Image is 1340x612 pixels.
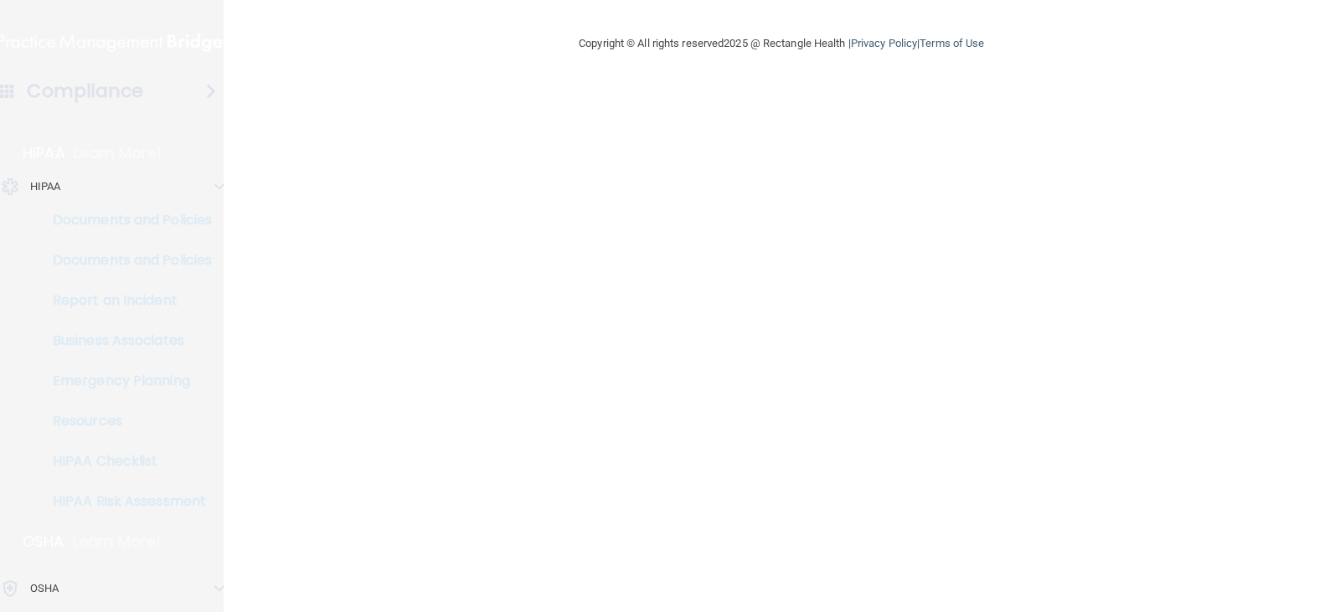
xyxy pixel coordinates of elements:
[11,212,240,229] p: Documents and Policies
[11,413,240,429] p: Resources
[23,532,64,552] p: OSHA
[11,292,240,309] p: Report an Incident
[11,453,240,470] p: HIPAA Checklist
[851,37,917,49] a: Privacy Policy
[74,143,162,163] p: Learn More!
[27,80,143,103] h4: Compliance
[476,17,1087,70] div: Copyright © All rights reserved 2025 @ Rectangle Health | |
[30,579,59,599] p: OSHA
[11,332,240,349] p: Business Associates
[11,252,240,269] p: Documents and Policies
[920,37,984,49] a: Terms of Use
[11,373,240,389] p: Emergency Planning
[30,177,61,197] p: HIPAA
[23,143,65,163] p: HIPAA
[73,532,162,552] p: Learn More!
[11,493,240,510] p: HIPAA Risk Assessment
